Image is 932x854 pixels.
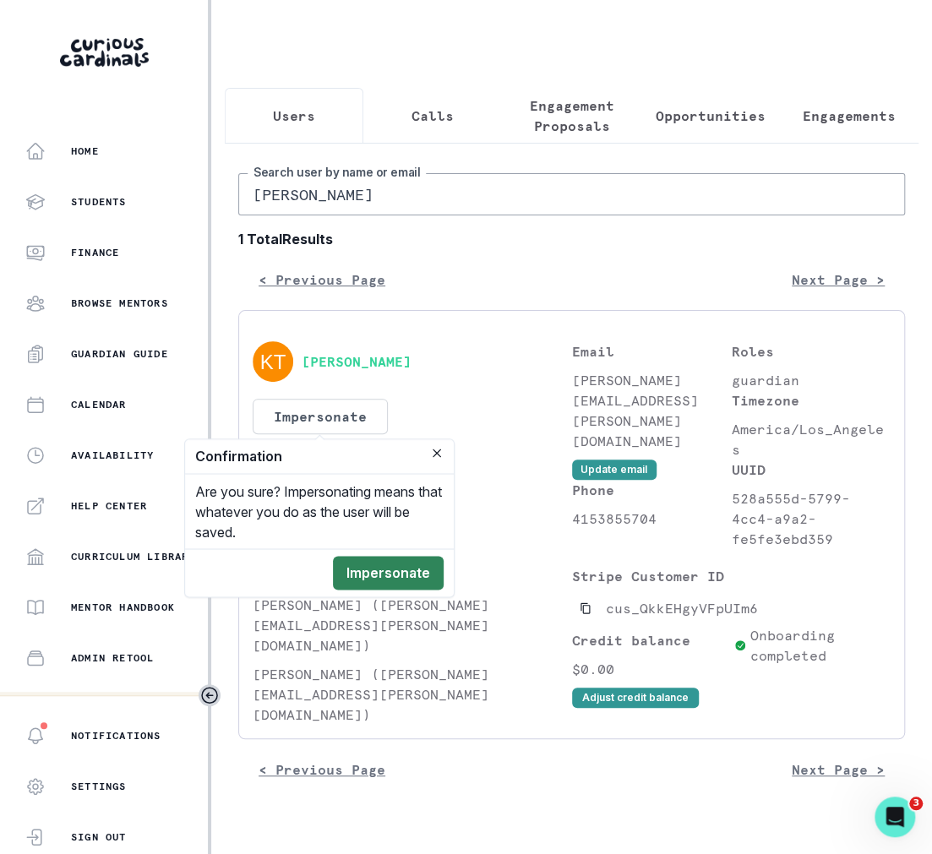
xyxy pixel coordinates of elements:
[71,449,154,462] p: Availability
[427,443,447,463] button: Close
[572,370,732,451] p: [PERSON_NAME][EMAIL_ADDRESS][PERSON_NAME][DOMAIN_NAME]
[875,797,915,837] iframe: Intercom live chat
[253,341,293,382] img: svg
[71,550,196,563] p: Curriculum Library
[71,246,119,259] p: Finance
[771,263,905,296] button: Next Page >
[572,566,728,586] p: Stripe Customer ID
[731,419,891,460] p: America/Los_Angeles
[71,347,168,361] p: Guardian Guide
[60,38,149,67] img: Curious Cardinals Logo
[572,509,732,529] p: 4153855704
[71,601,175,614] p: Mentor Handbook
[185,439,454,474] header: Confirmation
[411,106,454,126] p: Calls
[909,797,923,810] span: 3
[572,460,657,480] button: Update email
[253,664,572,725] p: [PERSON_NAME] ([PERSON_NAME][EMAIL_ADDRESS][PERSON_NAME][DOMAIN_NAME])
[731,370,891,390] p: guardian
[71,651,154,665] p: Admin Retool
[803,106,896,126] p: Engagements
[333,556,444,590] button: Impersonate
[572,480,732,500] p: Phone
[185,474,454,548] div: Are you sure? Impersonating means that whatever you do as the user will be saved.
[606,598,758,618] p: cus_QkkEHgyVFpUIm6
[572,688,699,708] button: Adjust credit balance
[71,729,161,742] p: Notifications
[199,684,221,706] button: Toggle sidebar
[572,341,732,362] p: Email
[302,353,411,370] button: [PERSON_NAME]
[238,263,406,296] button: < Previous Page
[771,753,905,786] button: Next Page >
[749,625,891,666] p: Onboarding completed
[731,341,891,362] p: Roles
[71,195,127,209] p: Students
[572,659,728,679] p: $0.00
[71,830,127,844] p: Sign Out
[273,106,315,126] p: Users
[731,460,891,480] p: UUID
[731,488,891,549] p: 528a555d-5799-4cc4-a9a2-fe5fe3ebd359
[71,780,127,793] p: Settings
[71,296,168,310] p: Browse Mentors
[71,144,99,158] p: Home
[253,399,388,434] button: Impersonate
[572,630,728,650] p: Credit balance
[516,95,626,136] p: Engagement Proposals
[731,390,891,411] p: Timezone
[253,595,572,655] p: [PERSON_NAME] ([PERSON_NAME][EMAIL_ADDRESS][PERSON_NAME][DOMAIN_NAME])
[656,106,766,126] p: Opportunities
[572,595,599,622] button: Copied to clipboard
[71,398,127,411] p: Calendar
[238,229,905,249] b: 1 Total Results
[71,499,147,513] p: Help Center
[238,753,406,786] button: < Previous Page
